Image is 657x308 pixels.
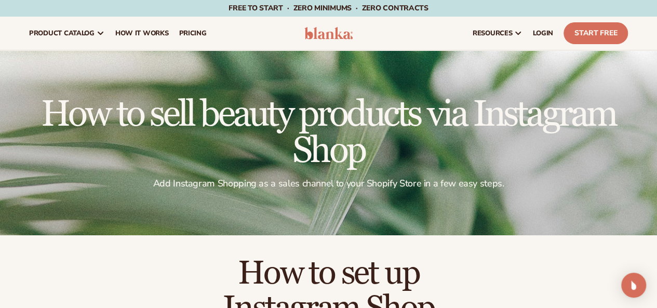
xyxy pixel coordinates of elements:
a: resources [467,17,528,50]
a: LOGIN [528,17,558,50]
a: pricing [173,17,211,50]
span: product catalog [29,29,95,37]
span: Free to start · ZERO minimums · ZERO contracts [229,3,428,13]
a: Start Free [564,22,628,44]
a: product catalog [24,17,110,50]
a: How It Works [110,17,174,50]
p: Add Instagram Shopping as a sales channel to your Shopify Store in a few easy steps. [29,178,628,190]
div: Open Intercom Messenger [621,273,646,298]
h1: How to sell beauty products via Instagram Shop [29,97,628,169]
span: pricing [179,29,206,37]
span: How It Works [115,29,169,37]
span: LOGIN [533,29,553,37]
img: logo [304,27,353,39]
span: resources [473,29,512,37]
